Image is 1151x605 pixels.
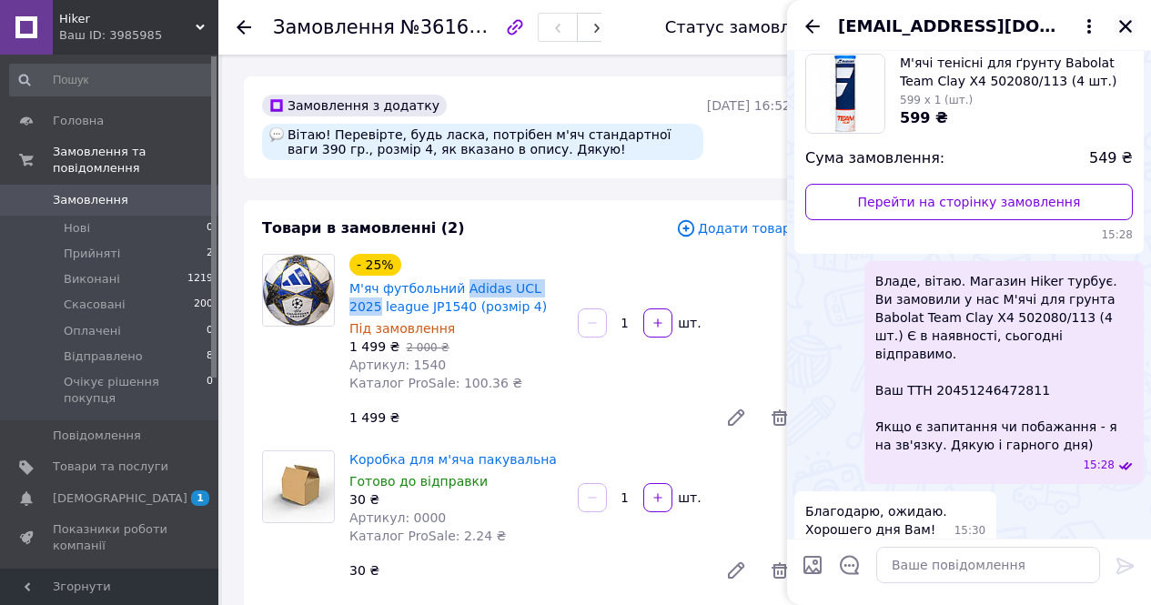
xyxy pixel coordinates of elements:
[262,95,447,116] div: Замовлення з додатку
[262,124,703,160] div: Вітаю! Перевірте, будь ласка, потрібен м'яч стандартної ваги 390 гр., розмір 4, як вказано в опис...
[349,376,522,390] span: Каталог ProSale: 100.36 ₴
[53,521,168,554] span: Показники роботи компанії
[665,18,833,36] div: Статус замовлення
[718,399,754,436] a: Редагувати
[707,98,791,113] time: [DATE] 16:52
[9,64,215,96] input: Пошук
[64,323,121,339] span: Оплачені
[64,297,126,313] span: Скасовані
[53,428,141,444] span: Повідомлення
[207,246,213,262] span: 2
[875,272,1133,454] span: Владе, вітаю. Магазин Hiker турбує. Ви замовили у нас М'ячі для грунта Babolat Team Clay X4 50208...
[187,271,213,287] span: 1219
[349,474,488,489] span: Готово до відправки
[406,341,449,354] span: 2 000 ₴
[806,55,884,133] img: 6271862694_w100_h100_myachi-tennisnye-dlya.jpg
[954,523,986,539] span: 15:30 11.09.2025
[342,558,711,583] div: 30 ₴
[237,18,251,36] div: Повернутися назад
[718,552,754,589] a: Редагувати
[263,255,334,326] img: М'яч футбольний Adidas UCL 2025 league JP1540 (розмір 4)
[900,94,973,106] span: 599 x 1 (шт.)
[349,339,399,354] span: 1 499 ₴
[342,405,711,430] div: 1 499 ₴
[59,11,196,27] span: Hiker
[273,16,395,38] span: Замовлення
[769,407,791,429] span: Видалити
[838,15,1064,38] span: [EMAIL_ADDRESS][DOMAIN_NAME]
[53,144,218,176] span: Замовлення та повідомлення
[805,502,947,539] span: Благодарю, ожидаю. Хорошего дня Вам!
[64,246,120,262] span: Прийняті
[349,529,506,543] span: Каталог ProSale: 2.24 ₴
[805,184,1133,220] a: Перейти на сторінку замовлення
[59,27,218,44] div: Ваш ID: 3985985
[1083,458,1115,473] span: 15:28 11.09.2025
[349,358,446,372] span: Артикул: 1540
[674,314,703,332] div: шт.
[64,374,207,407] span: Очікує рішення покупця
[349,510,446,525] span: Артикул: 0000
[263,451,334,522] img: Коробка для м'яча пакувальна
[53,459,168,475] span: Товари та послуги
[191,490,209,506] span: 1
[207,374,213,407] span: 0
[674,489,703,507] div: шт.
[262,219,465,237] span: Товари в замовленні (2)
[805,227,1133,243] span: 15:28 11.09.2025
[838,553,862,577] button: Відкрити шаблони відповідей
[769,560,791,581] span: Видалити
[400,15,530,38] span: №361646377
[676,218,791,238] span: Додати товар
[1115,15,1136,37] button: Закрити
[349,281,547,314] a: М'яч футбольний Adidas UCL 2025 league JP1540 (розмір 4)
[838,15,1100,38] button: [EMAIL_ADDRESS][DOMAIN_NAME]
[207,220,213,237] span: 0
[53,192,128,208] span: Замовлення
[1089,148,1133,169] span: 549 ₴
[207,348,213,365] span: 8
[194,297,213,313] span: 200
[64,348,143,365] span: Відправлено
[349,254,401,276] div: - 25%
[207,323,213,339] span: 0
[269,127,284,142] img: :speech_balloon:
[64,220,90,237] span: Нові
[802,15,823,37] button: Назад
[53,490,187,507] span: [DEMOGRAPHIC_DATA]
[349,452,557,467] a: Коробка для м'яча пакувальна
[805,148,944,169] span: Сума замовлення:
[53,113,104,129] span: Головна
[900,54,1133,90] span: М'ячі тенісні для ґрунту Babolat Team Clay X4 502080/113 (4 шт.)
[64,271,120,287] span: Виконані
[900,109,948,126] span: 599 ₴
[349,490,563,509] div: 30 ₴
[349,321,455,336] span: Під замовлення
